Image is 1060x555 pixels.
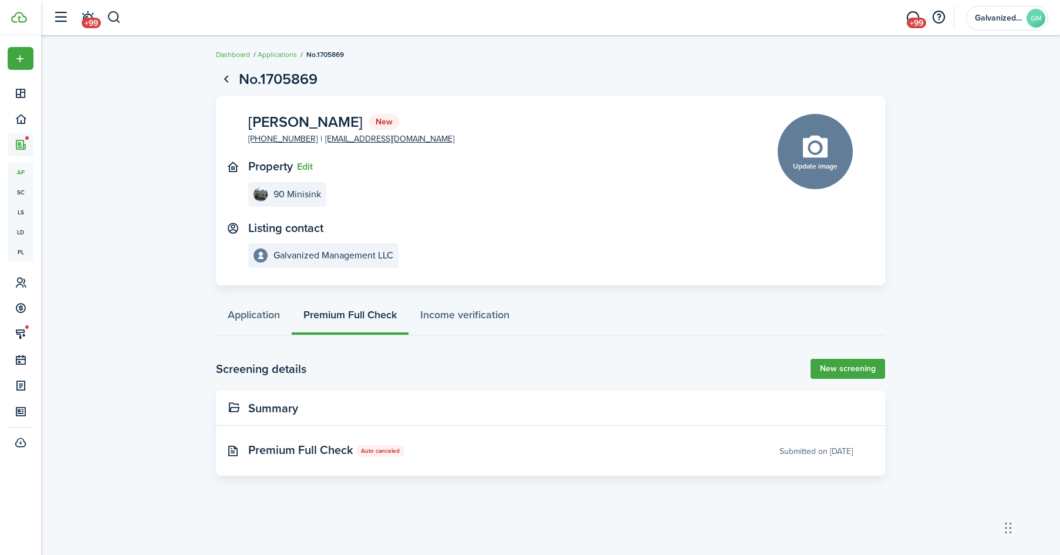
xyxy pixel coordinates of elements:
a: ap [8,162,33,182]
a: Application [216,300,292,335]
button: Search [107,8,121,28]
e-details-info-title: Galvanized Management LLC [274,250,393,261]
button: Open menu [8,47,33,70]
button: Open sidebar [49,6,72,29]
a: Messaging [902,3,924,33]
a: Go back [216,69,236,89]
img: 90 Minisink [254,187,268,201]
a: [PHONE_NUMBER] [248,133,318,145]
a: Notifications [76,3,99,33]
a: Dashboard [216,49,250,60]
button: Open resource center [929,8,948,28]
div: Submitted on [DATE] [779,445,853,458]
a: pl [8,242,33,262]
span: Premium Full Check [248,441,353,459]
text-item: Listing contact [248,221,323,235]
a: New screening [811,359,885,379]
status: Auto canceled [356,445,404,456]
span: +99 [907,18,926,28]
img: TenantCloud [11,12,27,23]
div: Drag [1005,510,1012,546]
a: [EMAIL_ADDRESS][DOMAIN_NAME] [325,133,454,145]
button: Edit [297,162,313,172]
span: +99 [82,18,101,28]
status: New [369,114,400,130]
a: Applications [258,49,297,60]
panel-main-title: Summary [248,402,298,415]
h1: No.1705869 [239,68,318,90]
h2: Screening details [216,360,306,378]
a: ld [8,222,33,242]
span: Galvanized Management LLC [975,14,1022,22]
iframe: Chat Widget [865,428,1060,555]
button: Update image [778,114,853,189]
a: ls [8,202,33,222]
span: No.1705869 [306,49,344,60]
e-details-info-title: 90 Minisink [274,189,321,200]
a: Income verification [409,300,521,335]
span: [PERSON_NAME] [248,115,363,129]
a: sc [8,182,33,202]
text-item: Property [248,160,293,173]
avatar-text: GM [1027,9,1045,28]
